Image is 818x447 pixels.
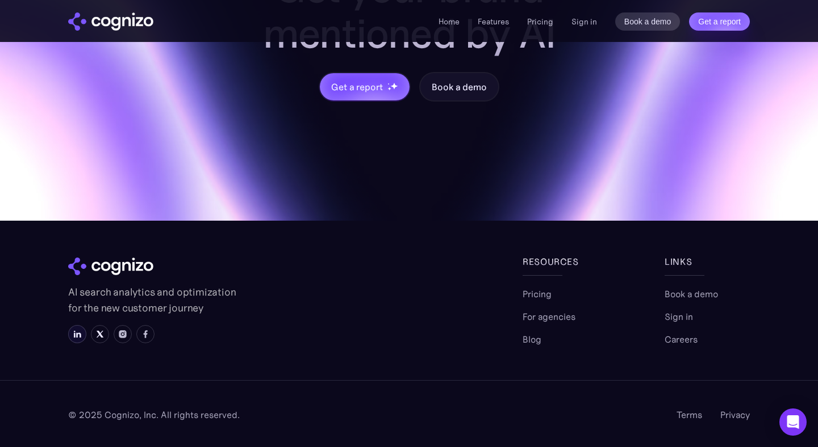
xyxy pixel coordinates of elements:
[331,80,382,94] div: Get a report
[478,16,509,27] a: Features
[432,80,486,94] div: Book a demo
[95,330,105,339] img: X icon
[571,15,597,28] a: Sign in
[387,83,389,85] img: star
[68,258,153,276] img: cognizo logo
[387,87,391,91] img: star
[439,16,460,27] a: Home
[319,72,411,102] a: Get a reportstarstarstar
[419,72,499,102] a: Book a demo
[68,12,153,31] a: home
[523,332,541,346] a: Blog
[523,255,608,268] div: Resources
[527,16,553,27] a: Pricing
[689,12,750,31] a: Get a report
[665,287,718,301] a: Book a demo
[68,284,239,316] p: AI search analytics and optimization for the new customer journey
[523,310,575,323] a: For agencies
[665,310,693,323] a: Sign in
[665,255,750,268] div: links
[615,12,681,31] a: Book a demo
[390,82,398,90] img: star
[677,408,702,421] a: Terms
[665,332,698,346] a: Careers
[779,408,807,436] div: Open Intercom Messenger
[68,408,240,421] div: © 2025 Cognizo, Inc. All rights reserved.
[523,287,552,301] a: Pricing
[720,408,750,421] a: Privacy
[68,12,153,31] img: cognizo logo
[73,330,82,339] img: LinkedIn icon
